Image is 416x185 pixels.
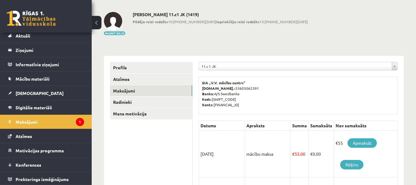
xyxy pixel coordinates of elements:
[16,176,69,182] span: Proktoringa izmēģinājums
[16,33,30,38] span: Aktuāli
[16,115,84,129] legend: Maksājumi
[16,162,41,168] span: Konferences
[334,121,398,131] th: Nav samaksāts
[291,131,309,177] td: 55.00
[202,97,212,102] b: Kods:
[16,133,32,139] span: Atzīmes
[8,143,84,158] a: Motivācijas programma
[202,86,235,91] b: [DOMAIN_NAME].:
[202,80,394,107] p: 53603062391 A/S Swedbanka [SWIFT_CODE] [FINANCIAL_ID]
[16,148,64,153] span: Motivācijas programma
[334,131,398,177] td: €55
[348,138,377,148] a: Apmaksāt
[16,76,50,82] span: Mācību materiāli
[199,131,245,177] td: [DATE]
[8,115,84,129] a: Maksājumi1
[110,96,192,108] a: Radinieki
[16,90,64,96] span: [DEMOGRAPHIC_DATA]
[201,62,389,70] span: 11.c1 JK
[8,100,84,114] a: Digitālie materiāli
[8,129,84,143] a: Atzīmes
[199,121,245,131] th: Datums
[8,158,84,172] a: Konferences
[309,131,334,177] td: 0.00
[292,151,295,157] span: €
[202,91,214,96] b: Banka:
[340,160,363,169] a: Rēķins
[76,118,84,126] i: 1
[245,121,291,131] th: Apraksts
[110,74,192,85] a: Atzīmes
[16,105,52,110] span: Digitālie materiāli
[133,19,168,24] b: Pēdējo reizi redzēts
[8,72,84,86] a: Mācību materiāli
[8,57,84,71] a: Informatīvie ziņojumi
[245,131,291,177] td: mācību maksa
[8,86,84,100] a: [DEMOGRAPHIC_DATA]
[104,31,125,35] button: Mainīt bildi
[202,102,214,107] b: Konts:
[133,19,308,24] span: 10:[PHONE_NUMBER][DATE] 13:[PHONE_NUMBER][DATE]
[310,151,313,157] span: €
[110,108,192,119] a: Mana motivācija
[8,29,84,43] a: Aktuāli
[202,80,246,85] b: SIA „V.V. mācību centrs”
[133,12,308,17] h2: [PERSON_NAME] 11.c1 JK (1419)
[309,121,334,131] th: Samaksāts
[216,19,260,24] b: Iepriekšējo reizi redzēts
[110,62,192,73] a: Profils
[104,12,122,30] img: Jūlija Cabuļeva
[110,85,192,96] a: Maksājumi
[7,11,56,26] a: Rīgas 1. Tālmācības vidusskola
[291,121,309,131] th: Summa
[8,43,84,57] a: Ziņojumi
[199,62,397,70] a: 11.c1 JK
[16,43,84,57] legend: Ziņojumi
[16,57,84,71] legend: Informatīvie ziņojumi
